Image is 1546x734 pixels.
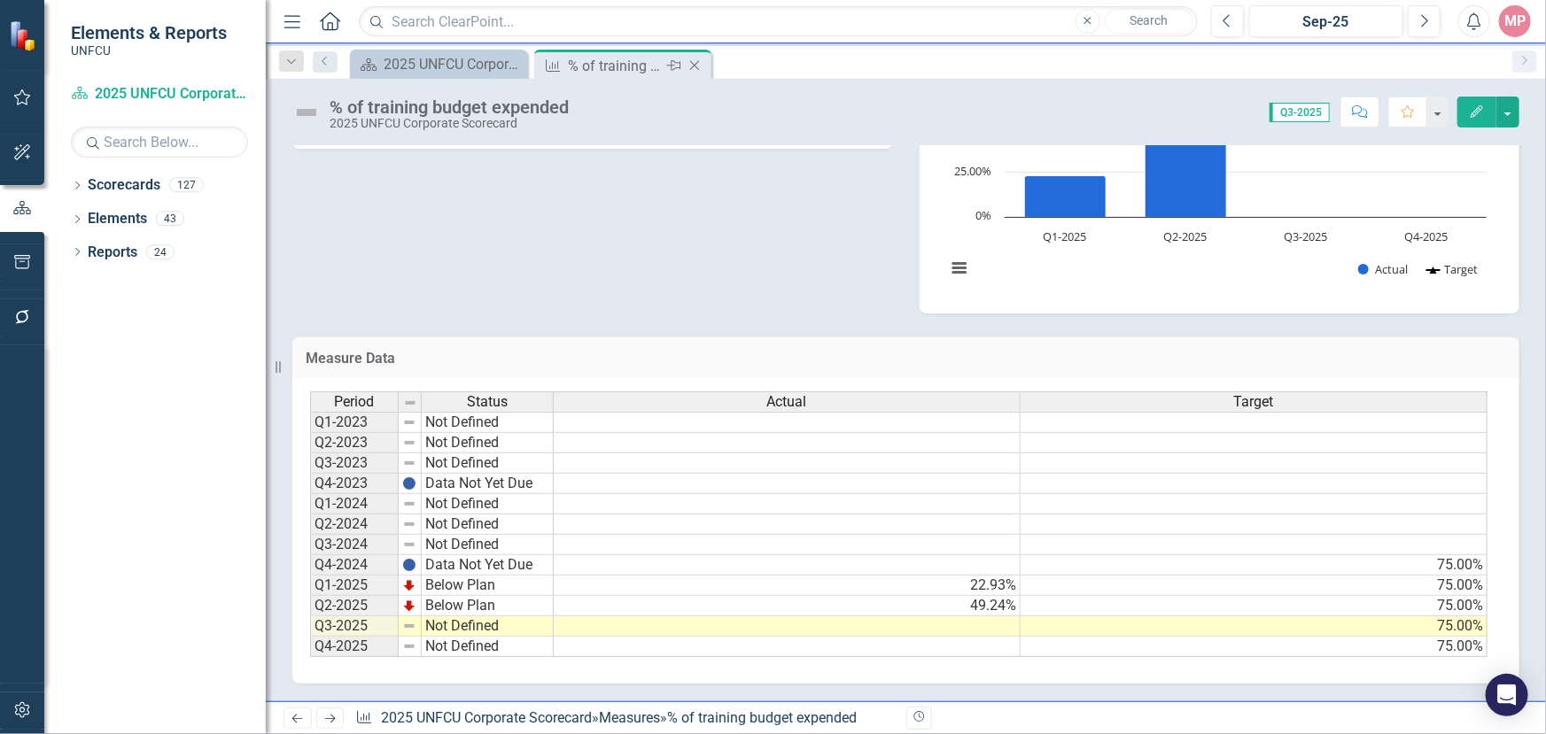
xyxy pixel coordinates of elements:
[1043,228,1086,244] text: Q1-2025
[422,637,554,657] td: Not Defined
[568,55,663,77] div: % of training budget expended
[402,476,416,491] img: BgCOk07PiH71IgAAAABJRU5ErkJggg==
[402,558,416,572] img: BgCOk07PiH71IgAAAABJRU5ErkJggg==
[975,207,991,223] text: 0%
[402,599,416,613] img: TnMDeAgwAPMxUmUi88jYAAAAAElFTkSuQmCC
[1426,261,1479,276] button: Show Target
[422,453,554,474] td: Not Defined
[402,639,416,653] img: 8DAGhfEEPCf229AAAAAElFTkSuQmCC
[1358,261,1408,276] button: Show Actual
[422,514,554,535] td: Not Defined
[1486,674,1528,716] div: Open Intercom Messenger
[937,30,1496,296] svg: Interactive chart
[310,555,399,576] td: Q4-2024
[354,53,523,75] a: 2025 UNFCU Corporate Balanced Scorecard
[402,456,416,470] img: 8DAGhfEEPCf229AAAAAElFTkSuQmCC
[422,555,554,576] td: Data Not Yet Due
[88,243,137,263] a: Reports
[310,576,399,596] td: Q1-2025
[402,517,416,531] img: 8DAGhfEEPCf229AAAAAElFTkSuQmCC
[422,596,554,616] td: Below Plan
[384,53,523,75] div: 2025 UNFCU Corporate Balanced Scorecard
[355,708,892,729] div: » »
[169,178,204,193] div: 127
[310,514,399,535] td: Q2-2024
[71,84,248,104] a: 2025 UNFCU Corporate Scorecard
[402,436,416,450] img: 8DAGhfEEPCf229AAAAAElFTkSuQmCC
[554,596,1021,616] td: 49.24%
[422,412,554,433] td: Not Defined
[88,175,160,196] a: Scorecards
[71,43,227,58] small: UNFCU
[310,474,399,494] td: Q4-2023
[71,22,227,43] span: Elements & Reports
[947,255,972,280] button: View chart menu, Chart
[402,497,416,511] img: 8DAGhfEEPCf229AAAAAElFTkSuQmCC
[292,98,321,127] img: Not Defined
[954,163,991,179] text: 25.00%
[402,537,416,552] img: 8DAGhfEEPCf229AAAAAElFTkSuQmCC
[422,433,554,453] td: Not Defined
[310,433,399,453] td: Q2-2023
[767,394,807,410] span: Actual
[1021,576,1488,596] td: 75.00%
[71,127,248,158] input: Search Below...
[330,117,569,130] div: 2025 UNFCU Corporate Scorecard
[1021,596,1488,616] td: 75.00%
[599,709,660,726] a: Measures
[1284,228,1327,244] text: Q3-2025
[1270,103,1330,122] span: Q3-2025
[310,637,399,657] td: Q4-2025
[1255,12,1398,33] div: Sep-25
[310,453,399,474] td: Q3-2023
[381,709,592,726] a: 2025 UNFCU Corporate Scorecard
[1021,637,1488,657] td: 75.00%
[310,596,399,616] td: Q2-2025
[9,19,40,50] img: ClearPoint Strategy
[554,576,1021,596] td: 22.93%
[667,709,857,726] div: % of training budget expended
[402,415,416,429] img: 8DAGhfEEPCf229AAAAAElFTkSuQmCC
[310,616,399,637] td: Q3-2025
[1021,616,1488,637] td: 75.00%
[422,474,554,494] td: Data Not Yet Due
[310,412,399,433] td: Q1-2023
[1130,13,1168,27] span: Search
[146,244,175,259] div: 24
[402,578,416,592] img: TnMDeAgwAPMxUmUi88jYAAAAAElFTkSuQmCC
[1499,5,1531,37] button: MP
[422,576,554,596] td: Below Plan
[1021,555,1488,576] td: 75.00%
[306,351,1506,367] h3: Measure Data
[88,209,147,229] a: Elements
[1163,228,1207,244] text: Q2-2025
[422,535,554,555] td: Not Defined
[1234,394,1274,410] span: Target
[422,494,554,514] td: Not Defined
[403,396,417,410] img: 8DAGhfEEPCf229AAAAAElFTkSuQmCC
[1145,129,1226,217] path: Q2-2025, 49.24. Actual.
[1249,5,1404,37] button: Sep-25
[422,616,554,637] td: Not Defined
[1404,228,1448,244] text: Q4-2025
[1105,9,1193,34] button: Search
[467,394,508,410] span: Status
[359,6,1197,37] input: Search ClearPoint...
[937,30,1503,296] div: Chart. Highcharts interactive chart.
[330,97,569,117] div: % of training budget expended
[156,212,184,227] div: 43
[1024,175,1106,217] path: Q1-2025, 22.93. Actual.
[402,619,416,633] img: 8DAGhfEEPCf229AAAAAElFTkSuQmCC
[310,494,399,514] td: Q1-2024
[335,394,375,410] span: Period
[310,535,399,555] td: Q3-2024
